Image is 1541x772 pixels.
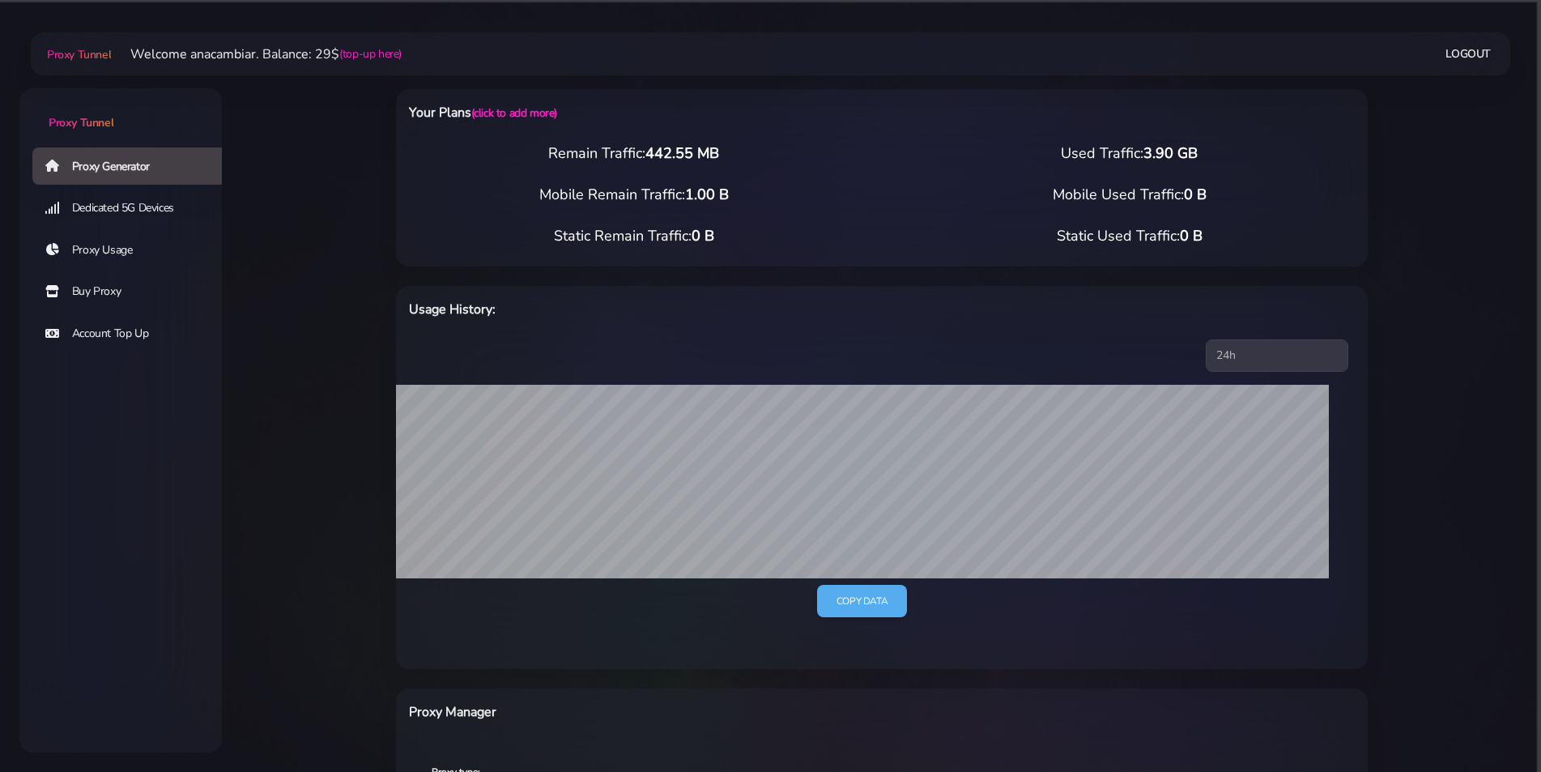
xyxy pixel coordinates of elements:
[882,143,1377,164] div: Used Traffic:
[409,702,952,723] h6: Proxy Manager
[386,184,882,206] div: Mobile Remain Traffic:
[1445,39,1491,69] a: Logout
[32,190,235,227] a: Dedicated 5G Devices
[49,115,113,130] span: Proxy Tunnel
[32,315,235,352] a: Account Top Up
[471,105,557,121] a: (click to add more)
[409,102,952,123] h6: Your Plans
[692,226,714,245] span: 0 B
[1184,185,1207,204] span: 0 B
[645,143,719,163] span: 442.55 MB
[111,45,402,64] li: Welcome anacambiar. Balance: 29$
[882,184,1377,206] div: Mobile Used Traffic:
[1180,226,1203,245] span: 0 B
[32,232,235,269] a: Proxy Usage
[1462,693,1521,752] iframe: Webchat Widget
[32,147,235,185] a: Proxy Generator
[685,185,729,204] span: 1.00 B
[1143,143,1198,163] span: 3.90 GB
[817,585,907,618] a: Copy data
[32,273,235,310] a: Buy Proxy
[19,88,222,131] a: Proxy Tunnel
[339,45,402,62] a: (top-up here)
[386,143,882,164] div: Remain Traffic:
[44,41,111,67] a: Proxy Tunnel
[409,299,952,320] h6: Usage History:
[882,225,1377,247] div: Static Used Traffic:
[47,47,111,62] span: Proxy Tunnel
[386,225,882,247] div: Static Remain Traffic:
